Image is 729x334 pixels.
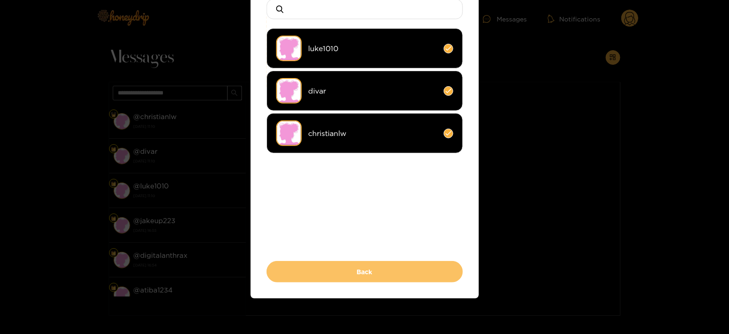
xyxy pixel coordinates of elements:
[309,128,437,139] span: christianlw
[276,78,302,104] img: no-avatar.png
[267,261,463,282] button: Back
[309,43,437,54] span: luke1010
[276,36,302,61] img: no-avatar.png
[276,120,302,146] img: no-avatar.png
[309,86,437,96] span: divar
